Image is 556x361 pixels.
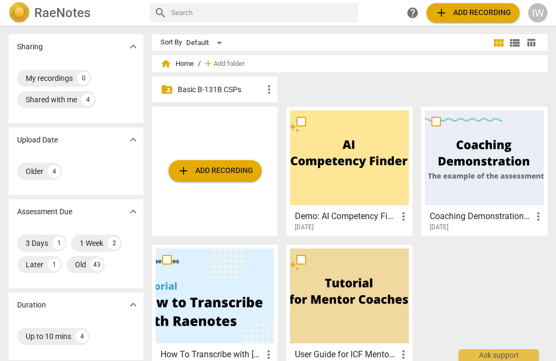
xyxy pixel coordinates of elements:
button: Show more [125,297,141,313]
button: Table view [523,35,539,51]
div: My recordings [26,73,73,84]
img: Logo [9,2,30,24]
a: Coaching Demonstration (Example)[DATE] [425,110,544,231]
span: add [435,6,448,19]
p: Sharing [17,41,43,52]
div: 2 [108,237,120,250]
h2: RaeNotes [34,5,90,20]
span: table_chart [526,37,536,48]
span: expand_more [127,40,140,53]
span: Add folder [214,60,245,68]
p: Assessment Due [17,206,72,217]
span: / [198,60,201,68]
p: Upload Date [17,134,58,146]
span: more_vert [397,210,410,223]
span: add [203,58,214,69]
span: more_vert [262,348,275,361]
button: Upload [169,160,262,182]
button: Show more [125,204,141,220]
span: more_vert [397,348,410,361]
h3: How To Transcribe with RaeNotes [161,348,263,361]
div: 0 [77,72,90,85]
a: Demo: AI Competency Finder[DATE] [290,110,409,231]
button: IW [528,3,547,22]
span: add [177,164,190,177]
span: view_list [508,36,521,49]
div: 4 [75,330,88,343]
div: 4 [81,93,94,106]
div: 4 [48,165,60,178]
div: 1 Week [80,238,103,249]
h3: User Guide for ICF Mentor Coaches [295,348,397,361]
button: Show more [125,39,141,55]
span: Home [161,58,194,69]
span: Add recording [435,6,511,19]
span: more_vert [532,210,545,223]
span: expand_more [127,133,140,146]
a: LogoRaeNotes [9,2,141,24]
div: 43 [90,258,103,271]
div: Later [26,259,43,270]
span: [DATE] [430,223,448,232]
div: Older [26,166,43,177]
h3: Coaching Demonstration (Example) [430,210,532,223]
span: folder_shared [161,83,173,96]
div: 1 [48,258,60,271]
div: Sort By [161,39,182,47]
span: expand_more [127,298,140,311]
span: help [406,6,419,19]
button: Tile view [491,35,507,51]
a: Help [403,3,422,22]
span: search [154,6,167,19]
button: Upload [426,3,520,22]
div: Default [186,34,226,51]
span: view_module [492,36,505,49]
div: Ask support [459,349,539,361]
div: 1 [52,237,65,250]
button: List view [507,35,523,51]
div: Old [75,259,86,270]
div: Shared with me [26,94,77,105]
button: Show more [125,132,141,148]
span: [DATE] [295,223,314,232]
span: more_vert [263,83,276,96]
h3: Demo: AI Competency Finder [295,210,397,223]
div: 3 Days [26,238,48,249]
span: home [161,58,171,69]
p: Basic B-131B CSPs [178,84,263,95]
div: Up to 10 mins [26,331,71,342]
span: expand_more [127,205,140,218]
span: Add recording [177,164,253,177]
p: Duration [17,299,46,311]
input: Search [171,4,354,21]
